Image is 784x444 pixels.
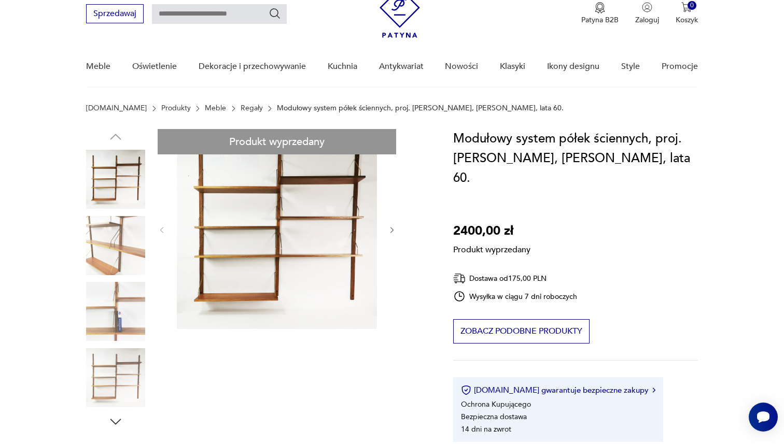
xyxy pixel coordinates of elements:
li: 14 dni na zwrot [461,424,511,434]
button: Szukaj [269,7,281,20]
div: Wysyłka w ciągu 7 dni roboczych [453,290,578,303]
img: Ikonka użytkownika [642,2,652,12]
img: Ikona dostawy [453,272,466,285]
p: Zaloguj [635,15,659,25]
a: Regały [241,104,263,112]
a: Meble [205,104,226,112]
a: Meble [86,47,110,87]
h1: Modułowy system półek ściennych, proj. [PERSON_NAME], [PERSON_NAME], lata 60. [453,129,698,188]
a: Klasyki [500,47,525,87]
button: Zobacz podobne produkty [453,319,590,343]
p: Koszyk [676,15,698,25]
button: Patyna B2B [581,2,619,25]
a: Oświetlenie [132,47,177,87]
div: 0 [688,1,696,10]
img: Ikona koszyka [681,2,692,12]
a: [DOMAIN_NAME] [86,104,147,112]
iframe: Smartsupp widget button [749,403,778,432]
li: Ochrona Kupującego [461,399,531,409]
a: Style [621,47,640,87]
a: Antykwariat [379,47,424,87]
img: Ikona medalu [595,2,605,13]
button: Sprzedawaj [86,4,144,23]
button: Zaloguj [635,2,659,25]
a: Promocje [662,47,698,87]
a: Produkty [161,104,191,112]
a: Ikona medaluPatyna B2B [581,2,619,25]
a: Kuchnia [328,47,357,87]
a: Nowości [445,47,478,87]
p: Modułowy system półek ściennych, proj. [PERSON_NAME], [PERSON_NAME], lata 60. [277,104,564,112]
p: Produkt wyprzedany [453,241,530,255]
p: 2400,00 zł [453,221,530,241]
img: Ikona strzałki w prawo [652,388,655,393]
div: Dostawa od 175,00 PLN [453,272,578,285]
li: Bezpieczna dostawa [461,412,527,422]
a: Dekoracje i przechowywanie [199,47,306,87]
a: Ikony designu [547,47,599,87]
a: Sprzedawaj [86,11,144,18]
img: Ikona certyfikatu [461,385,471,395]
p: Patyna B2B [581,15,619,25]
button: 0Koszyk [676,2,698,25]
button: [DOMAIN_NAME] gwarantuje bezpieczne zakupy [461,385,655,395]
